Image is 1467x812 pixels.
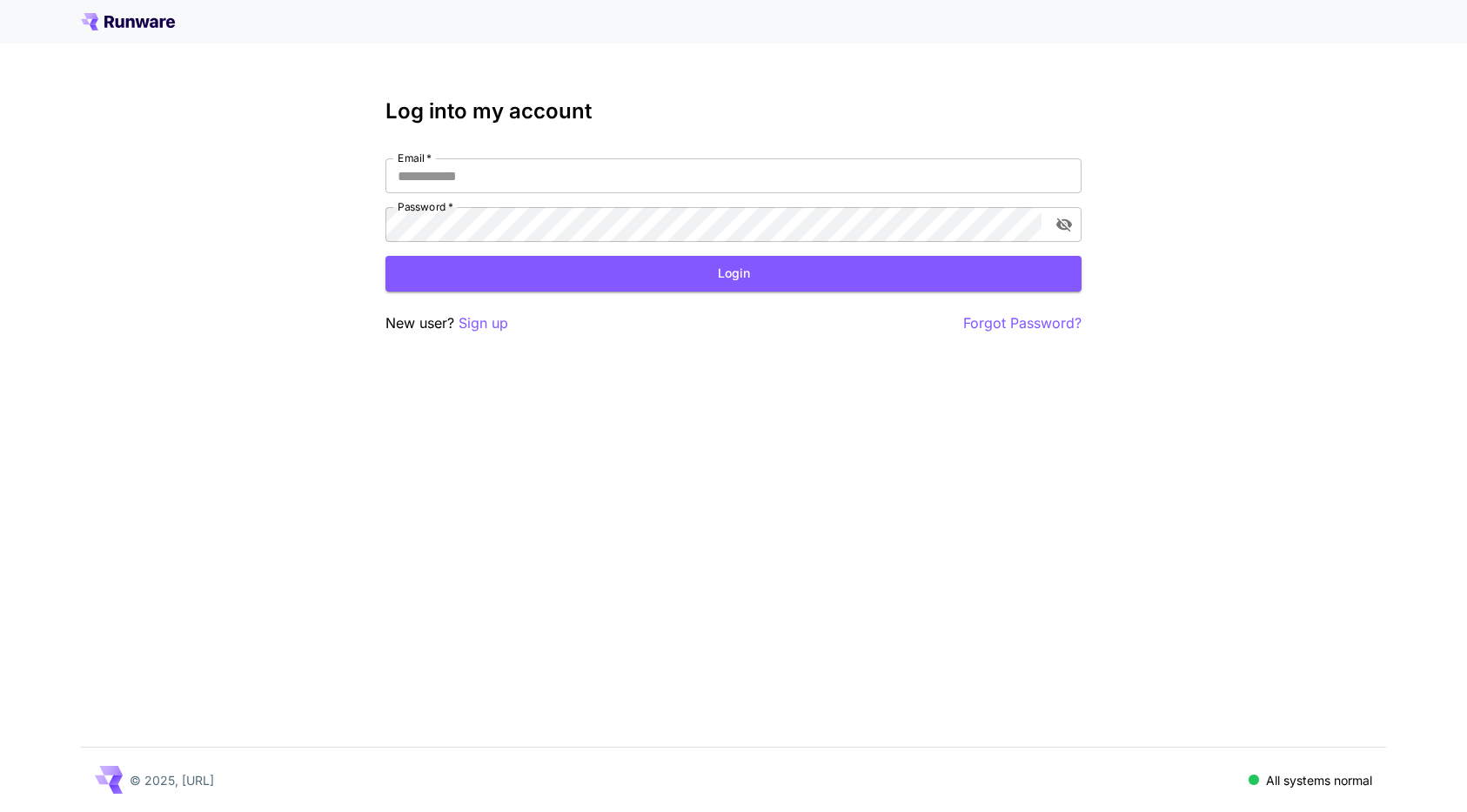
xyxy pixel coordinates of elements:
p: New user? [385,312,508,334]
h3: Log into my account [385,99,1082,124]
button: Forgot Password? [963,312,1082,334]
label: Password [398,199,453,214]
p: © 2025, [URL] [130,771,214,789]
p: All systems normal [1266,771,1372,789]
button: toggle password visibility [1048,209,1080,240]
label: Email [398,151,432,165]
button: Login [385,256,1082,292]
button: Sign up [459,312,508,334]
